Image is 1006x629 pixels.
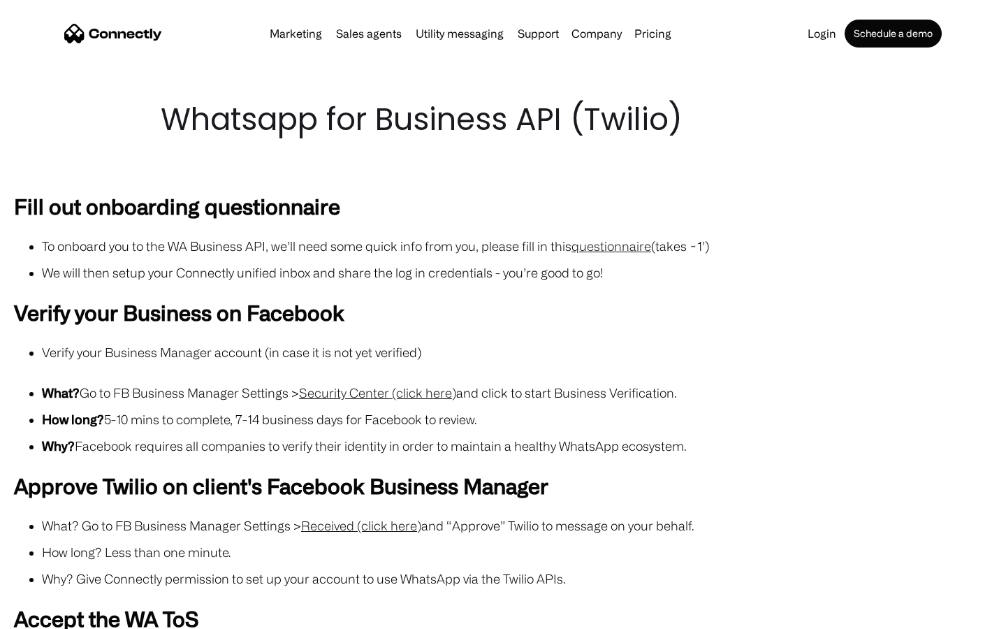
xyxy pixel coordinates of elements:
strong: Fill out onboarding questionnaire [14,194,340,218]
a: Login [802,28,842,39]
a: questionnaire [571,239,651,253]
h1: Whatsapp for Business API (Twilio) [161,98,845,141]
a: Pricing [629,28,677,39]
strong: Why? [42,439,75,453]
aside: Language selected: English [14,605,84,624]
li: We will then setup your Connectly unified inbox and share the log in credentials - you’re good to... [42,263,992,282]
li: How long? Less than one minute. [42,542,992,562]
li: Verify your Business Manager account (in case it is not yet verified) [42,342,992,362]
li: To onboard you to the WA Business API, we’ll need some quick info from you, please fill in this (... [42,236,992,256]
div: Company [571,24,622,43]
a: Sales agents [330,28,407,39]
strong: Verify your Business on Facebook [14,301,344,324]
a: Security Center (click here) [299,386,456,400]
strong: Approve Twilio on client's Facebook Business Manager [14,474,548,498]
li: Facebook requires all companies to verify their identity in order to maintain a healthy WhatsApp ... [42,436,992,456]
li: 5-10 mins to complete, 7-14 business days for Facebook to review. [42,410,992,429]
a: Schedule a demo [845,20,942,48]
strong: What? [42,386,80,400]
a: Marketing [264,28,328,39]
a: Received (click here) [301,519,421,533]
a: Support [512,28,564,39]
li: Go to FB Business Manager Settings > and click to start Business Verification. [42,383,992,403]
li: Why? Give Connectly permission to set up your account to use WhatsApp via the Twilio APIs. [42,569,992,588]
strong: How long? [42,412,104,426]
li: What? Go to FB Business Manager Settings > and “Approve” Twilio to message on your behalf. [42,516,992,535]
ul: Language list [28,605,84,624]
a: Utility messaging [410,28,509,39]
